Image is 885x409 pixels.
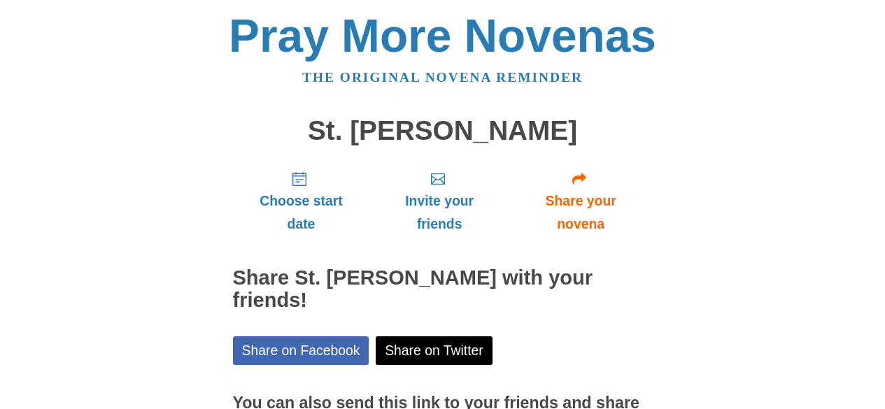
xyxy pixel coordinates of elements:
h2: Share St. [PERSON_NAME] with your friends! [233,267,653,312]
a: Share your novena [509,159,653,243]
h1: St. [PERSON_NAME] [233,116,653,146]
span: Choose start date [247,189,356,236]
a: Share on Facebook [233,336,369,365]
span: Invite your friends [383,189,495,236]
a: Invite your friends [369,159,509,243]
a: Pray More Novenas [229,10,656,62]
a: Choose start date [233,159,370,243]
a: The original novena reminder [302,70,583,85]
span: Share your novena [523,189,639,236]
a: Share on Twitter [376,336,493,365]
